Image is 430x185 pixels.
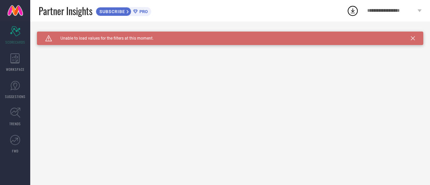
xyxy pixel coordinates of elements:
span: PRO [138,9,148,14]
span: Unable to load values for the filters at this moment. [52,36,154,41]
span: TRENDS [9,121,21,126]
span: WORKSPACE [6,67,25,72]
span: Partner Insights [39,4,92,18]
span: SUBSCRIBE [96,9,127,14]
div: Unable to load filters at this moment. Please try later. [37,32,423,37]
div: Open download list [347,5,359,17]
span: SCORECARDS [5,40,25,45]
a: SUBSCRIBEPRO [96,5,151,16]
span: SUGGESTIONS [5,94,26,99]
span: FWD [12,148,18,153]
